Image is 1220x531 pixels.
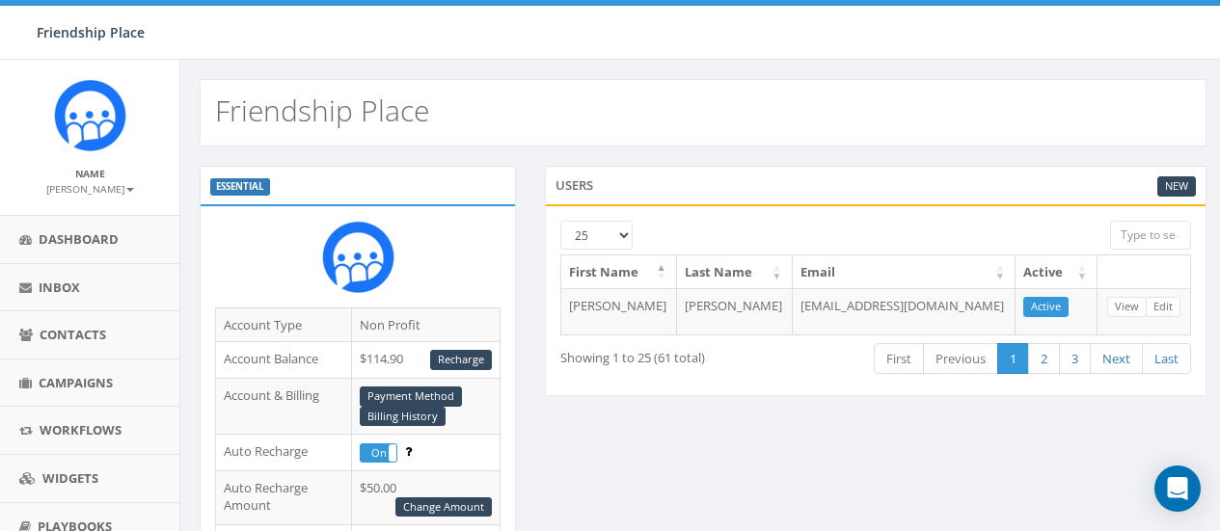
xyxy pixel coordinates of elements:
a: Billing History [360,407,446,427]
td: $114.90 [352,342,501,379]
span: Enable to prevent campaign failure. [405,442,412,460]
a: 2 [1028,343,1060,375]
td: [PERSON_NAME] [677,288,793,334]
a: Payment Method [360,386,462,407]
td: $50.00 [352,470,501,524]
label: On [361,444,396,462]
small: [PERSON_NAME] [46,182,134,196]
a: Next [1090,343,1143,375]
a: 1 [997,343,1029,375]
div: Users [545,166,1206,204]
div: Open Intercom Messenger [1154,465,1201,512]
a: First [874,343,924,375]
span: Inbox [39,279,80,296]
img: Rally_platform_Icon_1.png [54,79,126,151]
label: ESSENTIAL [210,178,270,196]
td: Auto Recharge Amount [216,470,352,524]
th: Last Name: activate to sort column ascending [677,255,793,289]
span: Workflows [40,421,122,438]
a: Last [1142,343,1191,375]
span: Contacts [40,326,106,343]
th: Email: activate to sort column ascending [793,255,1016,289]
a: 3 [1059,343,1091,375]
a: Previous [923,343,998,375]
a: Active [1023,297,1069,317]
input: Type to search [1110,221,1191,250]
td: Account & Billing [216,378,352,435]
span: Friendship Place [37,23,145,41]
a: Edit [1146,297,1180,317]
td: Non Profit [352,307,501,342]
td: [EMAIL_ADDRESS][DOMAIN_NAME] [793,288,1016,334]
div: Showing 1 to 25 (61 total) [560,341,806,367]
a: View [1107,297,1147,317]
div: OnOff [360,443,397,463]
a: Change Amount [395,497,492,518]
a: Recharge [430,350,492,370]
img: Rally_platform_Icon_1.png [322,221,394,293]
a: New [1157,176,1196,197]
td: Auto Recharge [216,435,352,470]
span: Campaigns [39,374,113,391]
th: First Name: activate to sort column descending [561,255,677,289]
td: Account Balance [216,342,352,379]
span: Widgets [42,469,98,487]
td: [PERSON_NAME] [561,288,677,334]
h2: Friendship Place [215,94,429,126]
small: Name [75,167,105,180]
span: Dashboard [39,230,119,248]
a: [PERSON_NAME] [46,179,134,197]
th: Active: activate to sort column ascending [1016,255,1098,289]
td: Account Type [216,307,352,342]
